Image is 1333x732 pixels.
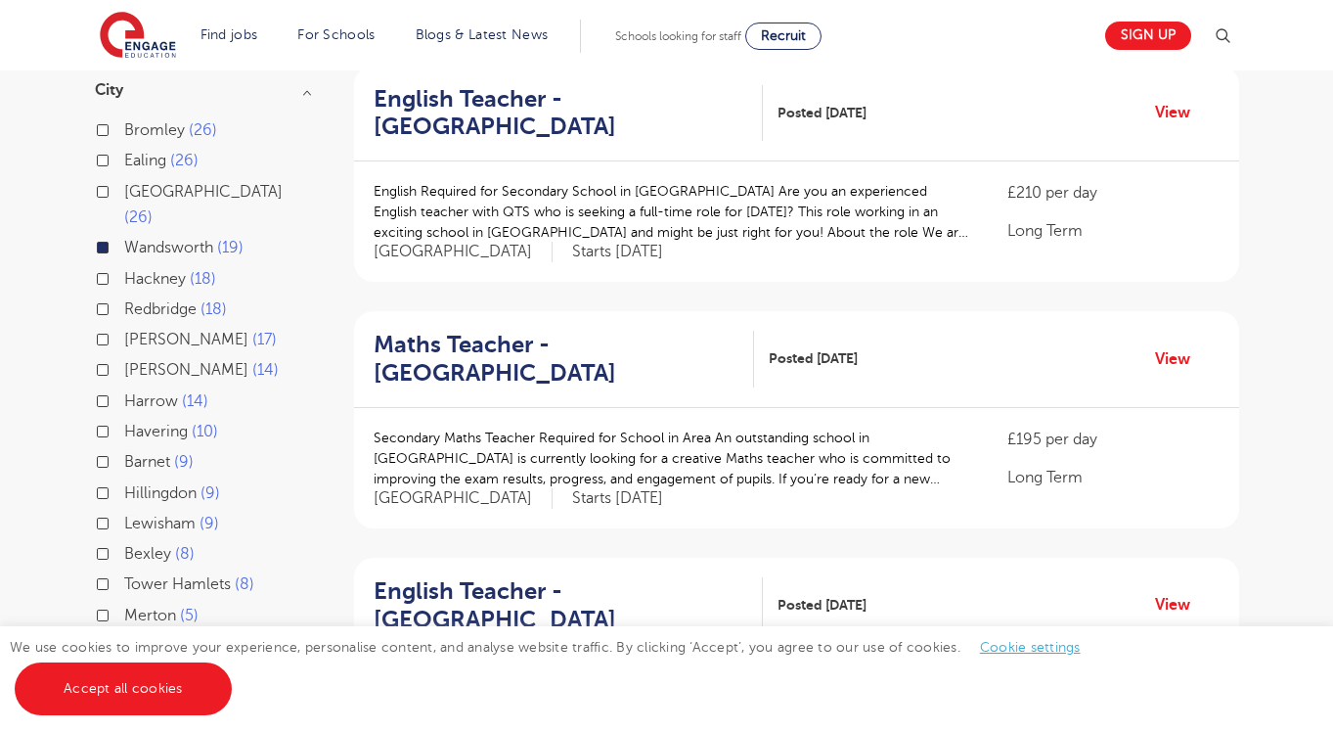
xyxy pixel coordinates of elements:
h2: Maths Teacher - [GEOGRAPHIC_DATA] [374,331,738,388]
span: [GEOGRAPHIC_DATA] [124,183,283,201]
p: £210 per day [1007,181,1219,205]
a: View [1155,346,1205,372]
a: English Teacher - [GEOGRAPHIC_DATA] [374,85,763,142]
span: 26 [124,208,153,226]
span: Merton [124,607,176,624]
span: 17 [252,331,277,348]
a: English Teacher - [GEOGRAPHIC_DATA] [374,577,763,634]
span: Lewisham [124,515,196,532]
input: Hillingdon 9 [124,484,137,497]
p: Long Term [1007,219,1219,243]
input: Bexley 8 [124,545,137,558]
input: Hackney 18 [124,270,137,283]
span: Posted [DATE] [769,348,858,369]
input: Lewisham 9 [124,515,137,527]
span: Bexley [124,545,171,563]
span: Havering [124,423,188,440]
span: Posted [DATE] [778,103,866,123]
input: Ealing 26 [124,152,137,164]
h3: City [95,82,310,98]
img: Engage Education [100,12,176,61]
span: [PERSON_NAME] [124,331,248,348]
a: View [1155,592,1205,618]
span: 26 [170,152,199,169]
span: Recruit [761,28,806,43]
span: Barnet [124,453,170,471]
span: 19 [217,239,244,256]
span: Posted [DATE] [778,595,866,616]
span: Wandsworth [124,239,213,256]
span: 5 [180,607,199,624]
input: Bromley 26 [124,121,137,134]
p: Starts [DATE] [572,242,663,262]
input: Wandsworth 19 [124,239,137,252]
span: 18 [200,300,227,318]
span: 14 [252,361,279,379]
span: Ealing [124,152,166,169]
span: 14 [182,392,208,410]
a: Blogs & Latest News [416,27,549,42]
span: We use cookies to improve your experience, personalise content, and analyse website traffic. By c... [10,640,1100,696]
span: Hackney [124,270,186,288]
input: Merton 5 [124,607,137,619]
a: Find jobs [200,27,258,42]
span: Hillingdon [124,484,197,502]
a: View [1155,100,1205,125]
span: 26 [189,121,217,139]
span: Schools looking for staff [615,29,741,43]
input: Harrow 14 [124,392,137,405]
span: Redbridge [124,300,197,318]
a: Accept all cookies [15,663,232,715]
h2: English Teacher - [GEOGRAPHIC_DATA] [374,577,747,634]
span: 9 [174,453,194,471]
span: 8 [175,545,195,563]
input: Tower Hamlets 8 [124,575,137,588]
a: Sign up [1105,22,1191,50]
p: Secondary Maths Teacher Required for School in Area An outstanding school in [GEOGRAPHIC_DATA] is... [374,428,969,489]
span: 9 [200,484,220,502]
span: Harrow [124,392,178,410]
span: [GEOGRAPHIC_DATA] [374,242,553,262]
a: Maths Teacher - [GEOGRAPHIC_DATA] [374,331,754,388]
p: English Required for Secondary School in [GEOGRAPHIC_DATA] Are you an experienced English teacher... [374,181,969,243]
input: [PERSON_NAME] 17 [124,331,137,343]
span: 9 [200,515,219,532]
span: 10 [192,423,218,440]
a: Cookie settings [980,640,1081,655]
input: Havering 10 [124,423,137,435]
input: [PERSON_NAME] 14 [124,361,137,374]
span: [PERSON_NAME] [124,361,248,379]
input: Redbridge 18 [124,300,137,313]
p: Long Term [1007,466,1219,489]
span: [GEOGRAPHIC_DATA] [374,488,553,509]
h2: English Teacher - [GEOGRAPHIC_DATA] [374,85,747,142]
a: Recruit [745,23,822,50]
input: [GEOGRAPHIC_DATA] 26 [124,183,137,196]
span: Bromley [124,121,185,139]
a: For Schools [297,27,375,42]
input: Barnet 9 [124,453,137,466]
span: 8 [235,575,254,593]
span: Tower Hamlets [124,575,231,593]
p: Starts [DATE] [572,488,663,509]
p: £195 per day [1007,428,1219,451]
span: 18 [190,270,216,288]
